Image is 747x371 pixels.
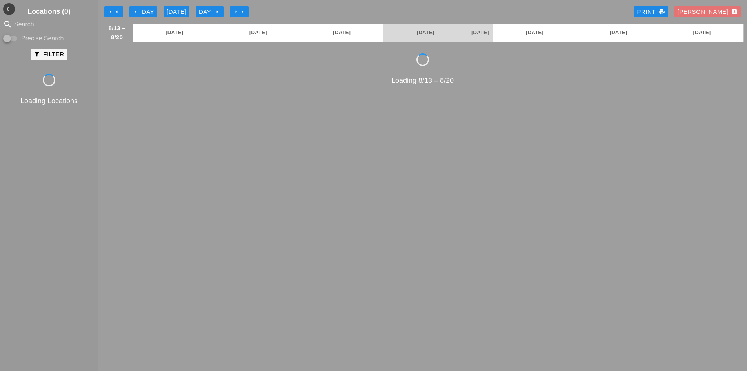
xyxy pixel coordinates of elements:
[114,9,120,15] i: arrow_left
[230,6,249,17] button: Move Ahead 1 Week
[133,24,216,42] a: [DATE]
[214,9,220,15] i: arrow_right
[101,75,744,86] div: Loading 8/13 – 8/20
[129,6,157,17] button: Day
[467,24,493,42] a: [DATE]
[104,6,123,17] button: Move Back 1 Week
[196,6,224,17] button: Day
[659,9,665,15] i: print
[233,9,239,15] i: arrow_right
[164,6,189,17] button: [DATE]
[383,24,467,42] a: [DATE]
[34,50,64,59] div: Filter
[3,3,15,15] i: west
[3,20,13,29] i: search
[31,49,67,60] button: Filter
[133,7,154,16] div: Day
[14,18,84,31] input: Search
[576,24,660,42] a: [DATE]
[34,51,40,57] i: filter_alt
[239,9,245,15] i: arrow_right
[678,7,738,16] div: [PERSON_NAME]
[167,7,186,16] div: [DATE]
[634,6,668,17] a: Print
[216,24,300,42] a: [DATE]
[199,7,220,16] div: Day
[660,24,743,42] a: [DATE]
[637,7,665,16] div: Print
[2,96,96,106] div: Loading Locations
[300,24,383,42] a: [DATE]
[133,9,139,15] i: arrow_left
[731,9,738,15] i: account_box
[493,24,576,42] a: [DATE]
[674,6,741,17] button: [PERSON_NAME]
[107,9,114,15] i: arrow_left
[3,3,15,15] button: Shrink Sidebar
[105,24,129,42] span: 8/13 – 8/20
[21,35,64,42] label: Precise Search
[3,34,95,43] div: Enable Precise search to match search terms exactly.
